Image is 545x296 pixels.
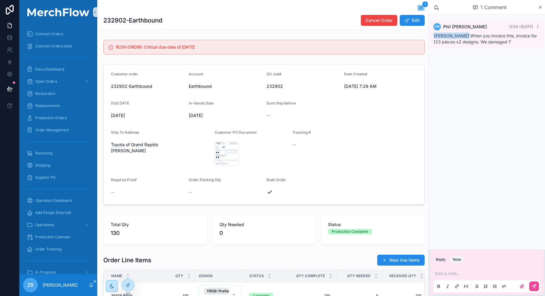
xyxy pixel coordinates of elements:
span: Qty Needed [219,222,309,228]
span: Rush Order [267,177,286,182]
button: Reply [433,256,448,263]
span: Order Management [35,128,69,133]
span: Contract Orders (old) [35,44,72,49]
a: Deco Dashboard [23,64,94,75]
span: Replacements [35,103,60,108]
span: Open Orders [35,79,57,84]
span: SO Job# [267,72,281,76]
span: Production Calendar [35,235,71,239]
div: Note [453,257,461,262]
span: Shipping [35,163,50,168]
span: [PERSON_NAME] [433,33,470,39]
span: -- [111,189,115,195]
span: Deco Dashboard [35,67,64,72]
span: [DATE] [111,112,184,119]
span: Dont Ship Before [267,101,296,105]
span: [DATE] 7:29 AM [344,83,417,89]
h5: RUSH ORDER: Critical due date of 10/1/2025 [116,45,419,49]
span: Customer PO Document [215,130,257,135]
span: Received Qty [389,274,416,278]
button: New line items [377,255,425,266]
span: Total Qty [111,222,200,228]
span: 12:54 • [DATE] [509,24,533,29]
a: Order Management [23,125,94,136]
span: Status [328,222,417,228]
a: Open Orders [23,76,94,87]
img: App logo [23,8,94,16]
span: When you invoice this, invoice for 123 pieces x2 designs. We damaged 7 [433,33,537,44]
span: [DATE] [189,112,262,119]
span: Requires Proof [111,177,137,182]
span: Operations [35,222,54,227]
div: Production Complete [332,229,368,234]
h1: 232902-Earthbound [103,16,162,25]
span: -- [189,189,192,195]
a: Order Tracking [23,244,94,255]
span: 1 [422,1,428,7]
a: Supplier PO [23,172,94,183]
span: 0 [219,229,309,237]
button: Cancel Order [361,15,397,26]
button: 1 [417,5,425,12]
a: Contract Orders [23,29,94,40]
span: Status [249,274,264,278]
span: Tracking # [292,130,311,135]
a: Production Calendar [23,232,94,243]
a: Replacements [23,100,94,111]
span: Contract Orders [35,32,63,36]
span: 232902 [267,83,340,89]
span: Operation Dashboard [35,198,72,203]
span: Add Design (Internal) [35,210,71,215]
a: In-Progress [23,267,94,278]
span: Receiving [35,151,52,156]
button: Edit [400,15,425,26]
span: Account [189,72,203,76]
button: Unselect 2081 [204,288,308,294]
span: -- [267,112,270,119]
span: DESIGN [199,274,212,278]
span: Earthbound [189,83,212,89]
a: Shipping [23,160,94,171]
span: Cancel Order [366,17,392,23]
span: 11858-Preferred_Left Chest-Earthbound-Embroidery [207,289,299,294]
span: In-Progress [35,270,56,275]
span: Order Packing Slip [189,177,221,182]
span: -- [292,142,296,148]
a: Add Design (Internal) [23,207,94,218]
span: Toyota of Grand Rapids [PERSON_NAME] [111,142,210,154]
a: Receiving [23,148,94,159]
span: DUE DATE [111,101,129,105]
a: Backorders [23,88,94,99]
a: Contract Orders (old) [23,41,94,52]
span: Customer order [111,72,138,76]
span: 232902-Earthbound [111,83,184,89]
span: QTY NEEDED [347,274,371,278]
span: ZR [27,281,33,289]
span: Phil [PERSON_NAME] [443,24,487,30]
span: Ship To Address [111,130,139,135]
span: Date Created [344,72,367,76]
span: 1 Comment [481,4,506,11]
span: Order Tracking [35,247,61,252]
h1: Order Line Items [103,256,151,264]
button: Note [450,256,464,263]
p: [PERSON_NAME] [43,282,78,288]
span: Production Orders [35,115,67,120]
a: Production Orders [23,112,94,123]
span: In-Hands Date [189,101,214,105]
span: Supplier PO [35,175,56,180]
span: QTY COMPLETE [296,274,325,278]
span: QTY [175,274,183,278]
a: Operations [23,219,94,230]
span: PR [435,24,440,29]
span: 130 [111,229,200,237]
div: scrollable content [19,24,97,274]
a: Operation Dashboard [23,195,94,206]
span: Name [111,274,122,278]
span: Backorders [35,91,55,96]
